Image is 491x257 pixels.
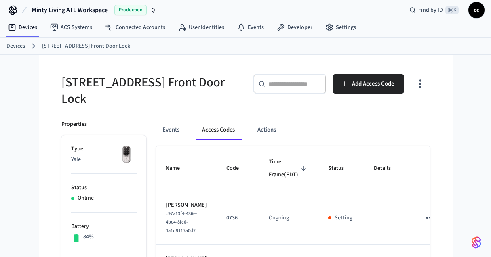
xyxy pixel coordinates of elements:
[156,120,186,140] button: Events
[83,233,94,241] p: 84%
[328,162,354,175] span: Status
[226,214,249,222] p: 0736
[116,145,137,165] img: Yale Assure Touchscreen Wifi Smart Lock, Satin Nickel, Front
[418,6,443,14] span: Find by ID
[32,5,108,15] span: Minty Living ATL Workspace
[71,222,137,231] p: Battery
[42,42,130,50] a: [STREET_ADDRESS] Front Door Lock
[374,162,401,175] span: Details
[99,20,172,35] a: Connected Accounts
[469,3,484,17] span: cc
[269,156,309,181] span: Time Frame(EDT)
[231,20,270,35] a: Events
[335,214,352,222] p: Setting
[333,74,404,94] button: Add Access Code
[71,145,137,153] p: Type
[319,20,362,35] a: Settings
[61,74,241,107] h5: [STREET_ADDRESS] Front Door Lock
[156,120,430,140] div: ant example
[472,236,481,249] img: SeamLogoGradient.69752ec5.svg
[226,162,249,175] span: Code
[166,210,197,234] span: c97a13f4-436e-4bc4-8fc6-4a1d9117a0d7
[403,3,465,17] div: Find by ID⌘ K
[270,20,319,35] a: Developer
[468,2,485,18] button: cc
[172,20,231,35] a: User Identities
[44,20,99,35] a: ACS Systems
[78,194,94,203] p: Online
[2,20,44,35] a: Devices
[166,162,190,175] span: Name
[352,79,394,89] span: Add Access Code
[71,155,137,164] p: Yale
[196,120,241,140] button: Access Codes
[6,42,25,50] a: Devices
[259,191,318,245] td: Ongoing
[61,120,87,129] p: Properties
[166,201,207,209] p: [PERSON_NAME]
[114,5,147,15] span: Production
[71,184,137,192] p: Status
[445,6,459,14] span: ⌘ K
[251,120,282,140] button: Actions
